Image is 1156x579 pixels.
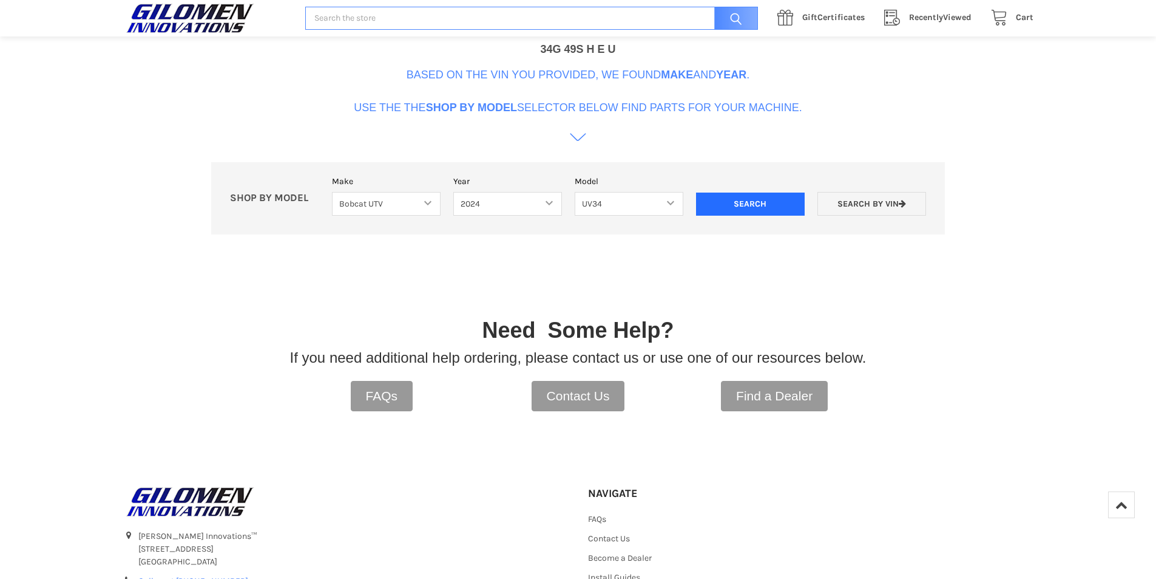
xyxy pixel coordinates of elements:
input: Search [708,7,758,30]
a: Search by VIN [817,192,926,216]
b: Year [716,69,746,81]
b: Make [661,69,693,81]
a: Top of Page [1108,492,1135,518]
a: FAQs [588,514,606,524]
input: Search the store [305,7,758,30]
div: 34G 49S H E U [540,41,615,58]
label: Make [332,175,441,188]
address: [PERSON_NAME] Innovations™ [STREET_ADDRESS] [GEOGRAPHIC_DATA] [138,530,568,568]
p: If you need additional help ordering, please contact us or use one of our resources below. [290,347,867,369]
span: Viewed [909,12,972,22]
p: Need Some Help? [482,314,674,347]
a: Find a Dealer [721,381,828,411]
a: Cart [984,10,1033,26]
a: RecentlyViewed [877,10,984,26]
span: Gift [802,12,817,22]
span: Certificates [802,12,865,22]
p: Based on the VIN you provided, we found and . Use the the selector below find parts for your mach... [354,67,802,116]
p: SHOP BY MODEL [224,192,326,205]
h5: Navigate [588,487,723,501]
b: Shop By Model [426,101,517,114]
input: Search [696,193,805,216]
a: Contact Us [588,533,630,544]
img: GILOMEN INNOVATIONS [123,3,257,33]
a: FAQs [351,381,413,411]
label: Year [453,175,562,188]
span: Cart [1016,12,1033,22]
a: Contact Us [532,381,625,411]
img: GILOMEN INNOVATIONS [123,487,257,517]
label: Model [575,175,683,188]
a: Become a Dealer [588,553,652,563]
span: Recently [909,12,943,22]
a: GILOMEN INNOVATIONS [123,3,292,33]
a: GiftCertificates [771,10,877,26]
a: GILOMEN INNOVATIONS [123,487,569,517]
